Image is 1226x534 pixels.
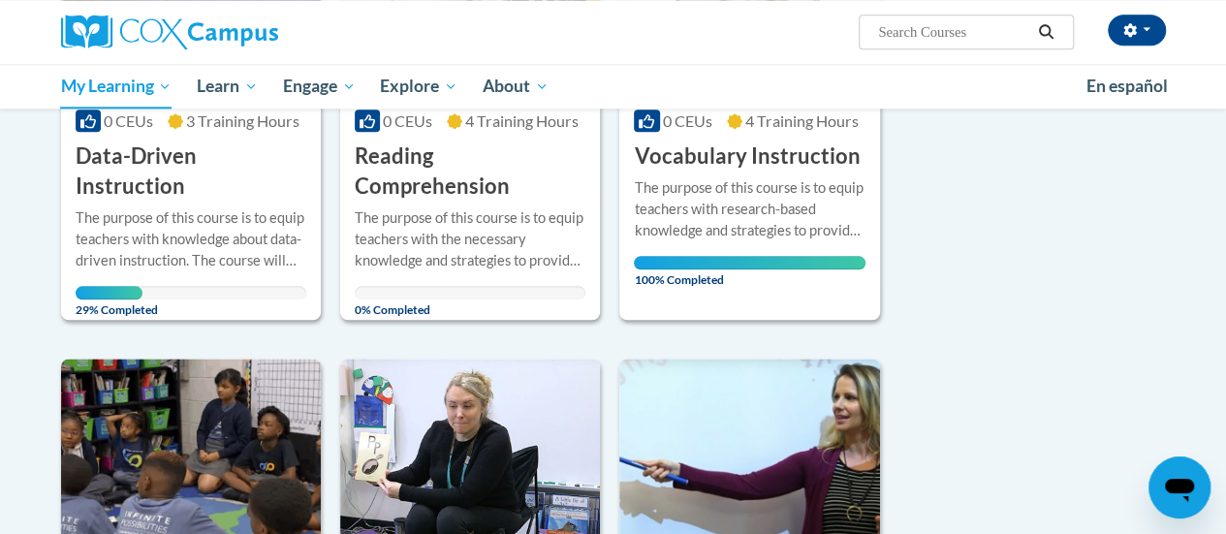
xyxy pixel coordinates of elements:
[634,141,860,172] h3: Vocabulary Instruction
[634,177,864,241] div: The purpose of this course is to equip teachers with research-based knowledge and strategies to p...
[1086,76,1168,96] span: En español
[355,141,585,202] h3: Reading Comprehension
[76,286,142,299] div: Your progress
[48,64,185,109] a: My Learning
[634,256,864,269] div: Your progress
[380,75,457,98] span: Explore
[383,111,432,130] span: 0 CEUs
[60,75,172,98] span: My Learning
[104,111,153,130] span: 0 CEUs
[184,64,270,109] a: Learn
[634,256,864,287] span: 100% Completed
[483,75,549,98] span: About
[283,75,356,98] span: Engage
[47,64,1180,109] div: Main menu
[1074,66,1180,107] a: En español
[61,15,278,49] img: Cox Campus
[197,75,258,98] span: Learn
[76,207,306,271] div: The purpose of this course is to equip teachers with knowledge about data-driven instruction. The...
[367,64,470,109] a: Explore
[876,20,1031,44] input: Search Courses
[745,111,859,130] span: 4 Training Hours
[61,15,410,49] a: Cox Campus
[1108,15,1166,46] button: Account Settings
[465,111,579,130] span: 4 Training Hours
[470,64,561,109] a: About
[1148,456,1210,518] iframe: Button to launch messaging window
[355,207,585,271] div: The purpose of this course is to equip teachers with the necessary knowledge and strategies to pr...
[663,111,712,130] span: 0 CEUs
[1031,20,1060,44] button: Search
[186,111,299,130] span: 3 Training Hours
[270,64,368,109] a: Engage
[76,141,306,202] h3: Data-Driven Instruction
[76,286,142,317] span: 29% Completed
